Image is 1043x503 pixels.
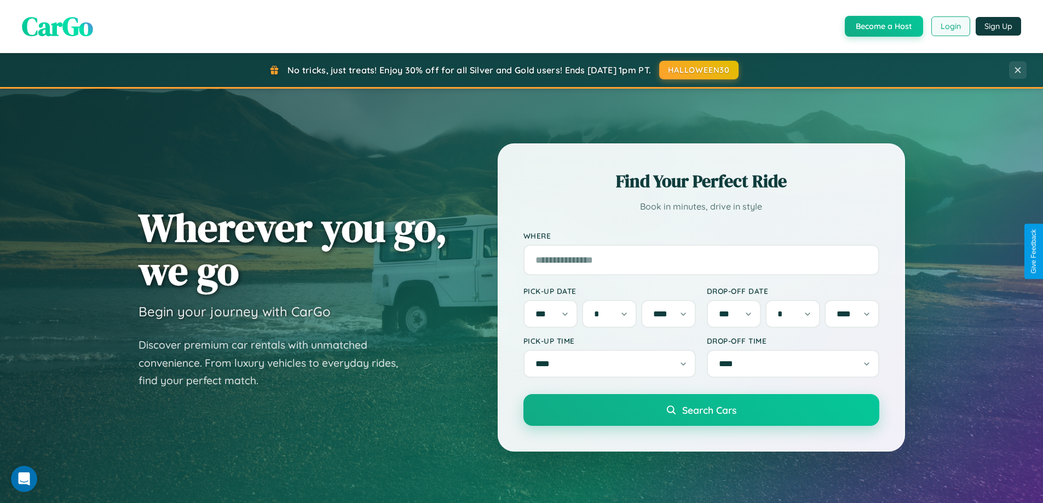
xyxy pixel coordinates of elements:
[523,231,879,240] label: Where
[523,336,696,345] label: Pick-up Time
[523,169,879,193] h2: Find Your Perfect Ride
[659,61,739,79] button: HALLOWEEN30
[139,206,447,292] h1: Wherever you go, we go
[523,394,879,426] button: Search Cars
[931,16,970,36] button: Login
[22,8,93,44] span: CarGo
[11,466,37,492] iframe: Intercom live chat
[845,16,923,37] button: Become a Host
[139,303,331,320] h3: Begin your journey with CarGo
[707,286,879,296] label: Drop-off Date
[976,17,1021,36] button: Sign Up
[287,65,651,76] span: No tricks, just treats! Enjoy 30% off for all Silver and Gold users! Ends [DATE] 1pm PT.
[523,286,696,296] label: Pick-up Date
[139,336,412,390] p: Discover premium car rentals with unmatched convenience. From luxury vehicles to everyday rides, ...
[1030,229,1038,274] div: Give Feedback
[682,404,736,416] span: Search Cars
[523,199,879,215] p: Book in minutes, drive in style
[707,336,879,345] label: Drop-off Time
